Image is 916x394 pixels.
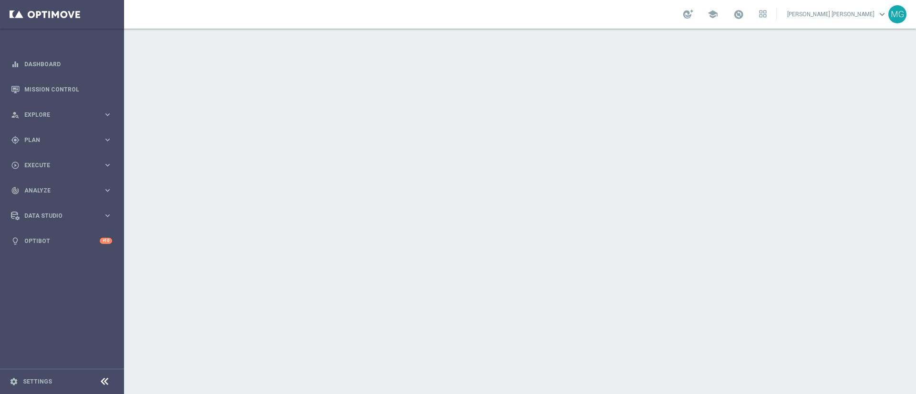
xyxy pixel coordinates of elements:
a: Mission Control [24,77,112,102]
i: settings [10,377,18,386]
i: equalizer [11,60,20,69]
span: school [708,9,718,20]
span: Explore [24,112,103,118]
a: Settings [23,379,52,384]
div: Explore [11,111,103,119]
span: Plan [24,137,103,143]
i: keyboard_arrow_right [103,186,112,195]
button: track_changes Analyze keyboard_arrow_right [10,187,113,194]
button: play_circle_outline Execute keyboard_arrow_right [10,162,113,169]
i: play_circle_outline [11,161,20,170]
div: Analyze [11,186,103,195]
button: gps_fixed Plan keyboard_arrow_right [10,136,113,144]
div: Optibot [11,228,112,253]
div: Plan [11,136,103,144]
a: Dashboard [24,51,112,77]
button: person_search Explore keyboard_arrow_right [10,111,113,119]
div: Dashboard [11,51,112,77]
span: Analyze [24,188,103,193]
a: Optibot [24,228,100,253]
i: lightbulb [11,237,20,245]
button: equalizer Dashboard [10,61,113,68]
span: Execute [24,162,103,168]
i: keyboard_arrow_right [103,161,112,170]
div: +10 [100,238,112,244]
button: lightbulb Optibot +10 [10,237,113,245]
i: keyboard_arrow_right [103,135,112,144]
div: MG [888,5,906,23]
i: keyboard_arrow_right [103,211,112,220]
button: Data Studio keyboard_arrow_right [10,212,113,220]
i: gps_fixed [11,136,20,144]
i: person_search [11,111,20,119]
span: Data Studio [24,213,103,219]
i: keyboard_arrow_right [103,110,112,119]
button: Mission Control [10,86,113,93]
div: Data Studio [11,212,103,220]
div: Execute [11,161,103,170]
a: [PERSON_NAME] [PERSON_NAME]keyboard_arrow_down [786,7,888,21]
span: keyboard_arrow_down [877,9,887,20]
i: track_changes [11,186,20,195]
div: Mission Control [11,77,112,102]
